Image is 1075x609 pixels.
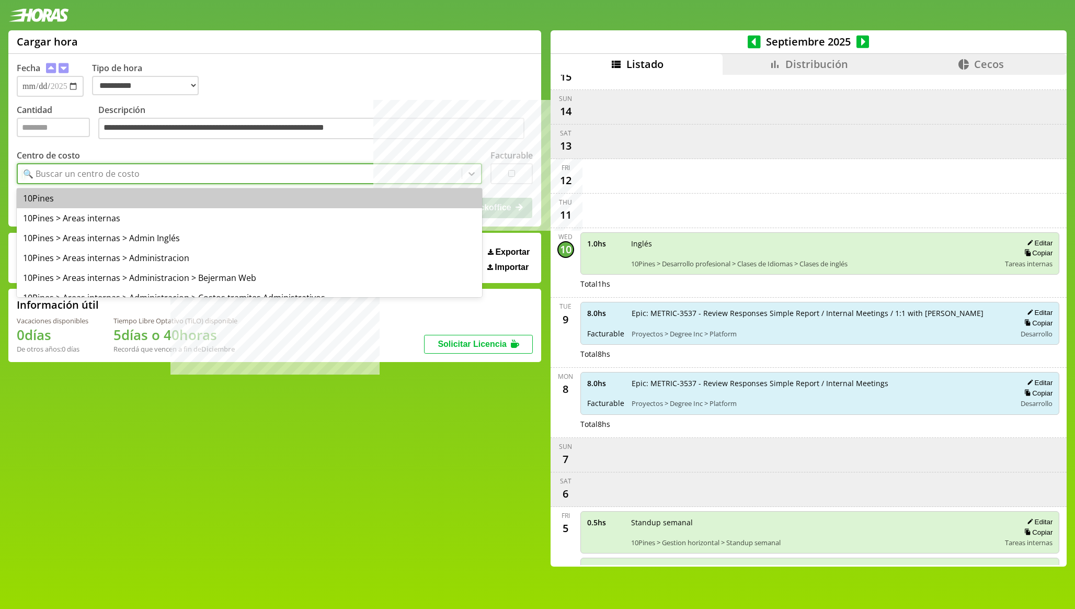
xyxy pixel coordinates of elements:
[587,378,624,388] span: 8.0 hs
[557,69,574,85] div: 15
[17,228,482,248] div: 10Pines > Areas internas > Admin Inglés
[17,298,99,312] h2: Información útil
[560,129,571,138] div: Sat
[17,188,482,208] div: 10Pines
[558,232,573,241] div: Wed
[631,239,998,249] span: Inglés
[490,150,533,161] label: Facturable
[1021,319,1053,328] button: Copiar
[631,538,998,547] span: 10Pines > Gestion horizontal > Standup semanal
[98,104,533,142] label: Descripción
[631,517,998,527] span: Standup semanal
[17,316,88,325] div: Vacaciones disponibles
[1024,239,1053,247] button: Editar
[580,419,1060,429] div: Total 8 hs
[23,168,140,179] div: 🔍 Buscar un centro de costo
[1021,389,1053,398] button: Copiar
[17,344,88,354] div: De otros años: 0 días
[1024,565,1053,573] button: Editar
[17,150,80,161] label: Centro de costo
[1021,528,1053,537] button: Copiar
[562,511,570,520] div: Fri
[557,207,574,223] div: 11
[438,340,507,348] span: Solicitar Licencia
[557,486,574,502] div: 6
[626,57,664,71] span: Listado
[761,35,856,49] span: Septiembre 2025
[8,8,69,22] img: logotipo
[113,325,237,344] h1: 5 días o 40 horas
[557,451,574,468] div: 7
[562,163,570,172] div: Fri
[113,316,237,325] div: Tiempo Libre Optativo (TiLO) disponible
[559,198,572,207] div: Thu
[587,239,624,249] span: 1.0 hs
[17,248,482,268] div: 10Pines > Areas internas > Administracion
[560,477,571,486] div: Sat
[587,565,624,574] span: 1.0 hs
[17,208,482,228] div: 10Pines > Areas internas
[1021,249,1053,257] button: Copiar
[631,259,998,268] span: 10Pines > Desarrollo profesional > Clases de Idiomas > Clases de inglés
[580,279,1060,289] div: Total 1 hs
[424,335,533,354] button: Solicitar Licencia
[92,62,207,97] label: Tipo de hora
[17,288,482,308] div: 10Pines > Areas internas > Administracion > Costos tramites Administrativos
[785,57,848,71] span: Distribución
[632,378,1009,388] span: Epic: METRIC-3537 - Review Responses Simple Report / Internal Meetings
[632,399,1009,408] span: Proyectos > Degree Inc > Platform
[17,118,90,137] input: Cantidad
[17,62,40,74] label: Fecha
[1024,517,1053,526] button: Editar
[587,329,624,339] span: Facturable
[631,565,998,574] span: Presentación protocolo de género y diversidad
[551,75,1067,566] div: scrollable content
[495,247,530,257] span: Exportar
[1024,378,1053,387] button: Editar
[1021,329,1053,339] span: Desarrollo
[559,442,572,451] div: Sun
[632,329,1009,339] span: Proyectos > Degree Inc > Platform
[559,94,572,103] div: Sun
[632,308,1009,318] span: Epic: METRIC-3537 - Review Responses Simple Report / Internal Meetings / 1:1 with [PERSON_NAME]
[974,57,1004,71] span: Cecos
[557,138,574,154] div: 13
[17,104,98,142] label: Cantidad
[557,241,574,258] div: 10
[1021,399,1053,408] span: Desarrollo
[557,311,574,328] div: 9
[201,344,235,354] b: Diciembre
[495,263,529,272] span: Importar
[557,520,574,537] div: 5
[580,349,1060,359] div: Total 8 hs
[485,247,533,257] button: Exportar
[557,103,574,120] div: 14
[17,325,88,344] h1: 0 días
[98,118,524,140] textarea: Descripción
[559,302,571,311] div: Tue
[1005,259,1053,268] span: Tareas internas
[557,381,574,398] div: 8
[1005,538,1053,547] span: Tareas internas
[17,35,78,49] h1: Cargar hora
[92,76,199,95] select: Tipo de hora
[558,372,573,381] div: Mon
[113,344,237,354] div: Recordá que vencen a fin de
[587,517,624,527] span: 0.5 hs
[587,308,624,318] span: 8.0 hs
[557,172,574,189] div: 12
[17,268,482,288] div: 10Pines > Areas internas > Administracion > Bejerman Web
[587,398,624,408] span: Facturable
[1024,308,1053,317] button: Editar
